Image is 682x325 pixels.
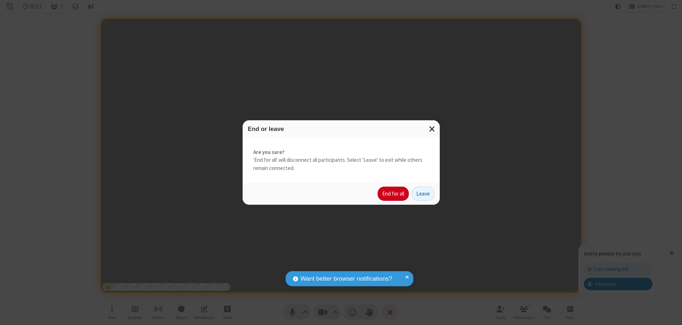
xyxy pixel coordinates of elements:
button: Leave [412,187,434,201]
span: Want better browser notifications? [301,274,392,283]
h3: End or leave [248,126,434,132]
div: 'End for all' will disconnect all participants. Select 'Leave' to exit while others remain connec... [243,138,440,183]
button: End for all [378,187,409,201]
strong: Are you sure? [253,148,429,156]
button: Close modal [425,120,440,138]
